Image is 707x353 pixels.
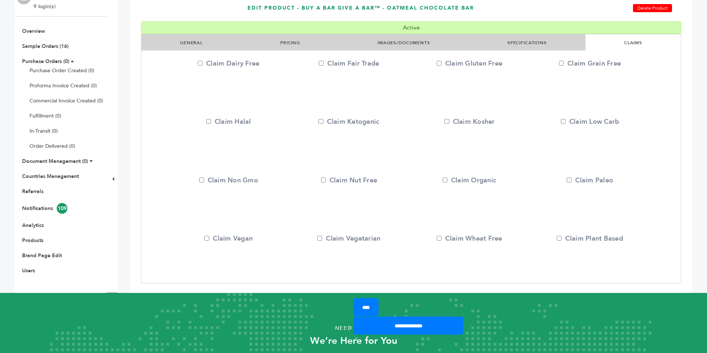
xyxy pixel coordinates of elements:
[557,234,623,243] label: Claim Plant Based
[321,178,326,182] input: Claim Nut Free
[29,97,103,104] a: Commercial Invoice Created (0)
[437,59,502,68] label: Claim Gluten Free
[22,58,69,65] a: Purchase Orders (0)
[22,28,45,35] a: Overview
[141,21,681,34] div: Active
[29,143,75,150] a: Order Delivered (0)
[564,176,616,185] label: Claim Paleo
[198,59,259,68] label: Claim Dairy Free
[317,236,322,241] input: Claim Vegetarian
[317,234,380,243] label: Claim Vegetarian
[377,40,430,46] a: IMAGES/DOCUMENTS
[22,252,62,259] a: Brand Page Edit
[22,205,67,212] a: Notifications109
[29,127,58,134] a: In-Transit (0)
[437,234,502,243] label: Claim Wheat Free
[22,237,43,244] a: Products
[199,176,258,185] label: Claim Non Gmo
[559,59,621,68] label: Claim Grain Free
[204,236,209,241] input: Claim Vegan
[319,61,324,66] input: Claim Fair Trade
[57,203,67,214] span: 109
[321,176,377,185] label: Claim Nut Free
[206,119,211,124] input: Claim Halal
[559,61,564,66] input: Claim Grain Free
[310,334,397,347] strong: We’re Here for You
[319,119,323,124] input: Claim Ketogenic
[22,222,44,229] a: Analytics
[22,43,68,50] a: Sample Orders (16)
[624,40,642,46] a: CLAIMS
[29,67,94,74] a: Purchase Order Created (0)
[22,267,35,274] a: Users
[319,117,379,126] label: Claim Ketogenic
[443,176,496,185] label: Claim Organic
[444,117,495,126] label: Claim Kosher
[29,82,97,89] a: Proforma Invoice Created (0)
[567,178,571,182] input: Claim Paleo
[557,236,562,241] input: Claim Plant Based
[437,236,442,241] input: Claim Wheat Free
[443,178,447,182] input: Claim Organic
[35,323,672,334] p: Need Help?
[22,158,88,165] a: Document Management (0)
[444,119,449,124] input: Claim Kosher
[22,173,79,180] a: Countries Management
[507,40,547,46] a: SPECIFICATIONS
[203,117,254,126] label: Claim Halal
[203,234,254,243] label: Claim Vegan
[198,61,203,66] input: Claim Dairy Free
[437,61,442,66] input: Claim Gluten Free
[633,4,672,12] a: Delete Product
[180,40,203,46] a: GENERAL
[22,188,43,195] a: Referrals
[561,117,619,126] label: Claim Low Carb
[280,40,300,46] a: PRICING
[29,112,61,119] a: Fulfillment (0)
[319,59,379,68] label: Claim Fair Trade
[199,178,204,182] input: Claim Non Gmo
[561,119,566,124] input: Claim Low Carb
